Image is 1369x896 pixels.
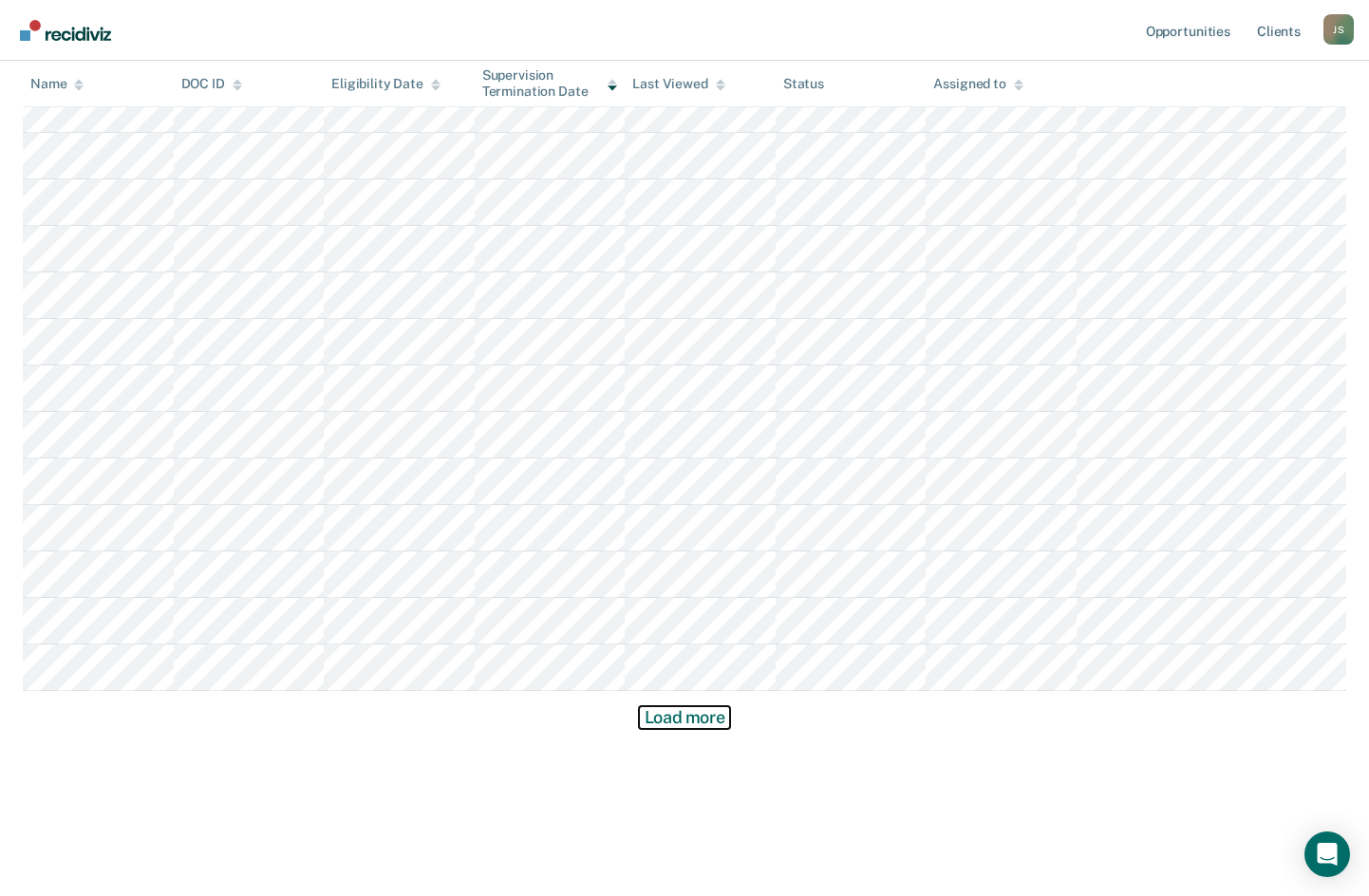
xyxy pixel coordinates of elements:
[639,706,731,729] button: Load more
[331,76,441,92] div: Eligibility Date
[933,76,1022,92] div: Assigned to
[1323,14,1354,45] button: Profile dropdown button
[181,76,242,92] div: DOC ID
[20,20,111,41] img: Recidiviz
[482,67,618,100] div: Supervision Termination Date
[632,76,724,92] div: Last Viewed
[783,76,824,92] div: Status
[1323,14,1354,45] div: J S
[1304,831,1350,877] div: Open Intercom Messenger
[30,76,84,92] div: Name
